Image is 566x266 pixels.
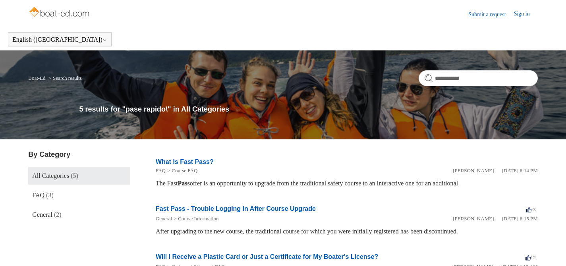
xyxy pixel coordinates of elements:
span: All Categories [32,172,69,179]
input: Search [419,70,538,86]
h3: By Category [28,149,130,160]
a: Fast Pass - Trouble Logging In After Course Upgrade [156,205,316,212]
img: Boat-Ed Help Center home page [28,5,91,21]
a: Submit a request [469,10,514,19]
time: 01/05/2024, 18:14 [502,168,537,173]
a: FAQ (3) [28,187,130,204]
div: After upgrading to the new course, the traditional course for which you were initially registered... [156,227,538,236]
span: (2) [54,211,62,218]
li: Course FAQ [166,167,197,175]
li: Boat-Ed [28,75,47,81]
span: (3) [46,192,54,199]
a: General [156,216,172,222]
li: [PERSON_NAME] [453,215,494,223]
span: FAQ [32,192,44,199]
a: FAQ [156,168,166,173]
h1: 5 results for "pase rapido\" in All Categories [79,104,538,115]
em: Pass [178,180,189,187]
li: FAQ [156,167,166,175]
a: General (2) [28,206,130,224]
button: English ([GEOGRAPHIC_DATA]) [12,36,107,43]
li: Course Information [172,215,219,223]
span: (5) [71,172,78,179]
li: General [156,215,172,223]
a: Will I Receive a Plastic Card or Just a Certificate for My Boater's License? [156,253,378,260]
a: Course Information [178,216,218,222]
span: General [32,211,52,218]
a: Course FAQ [172,168,197,173]
a: Sign in [514,10,538,19]
li: Search results [47,75,82,81]
li: [PERSON_NAME] [453,167,494,175]
a: All Categories (5) [28,167,130,185]
a: What Is Fast Pass? [156,158,214,165]
time: 01/05/2024, 18:15 [502,216,537,222]
span: -3 [526,206,536,212]
span: 12 [525,254,536,260]
a: Boat-Ed [28,75,45,81]
div: The Fast offer is an opportunity to upgrade from the traditional safety course to an interactive ... [156,179,538,188]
